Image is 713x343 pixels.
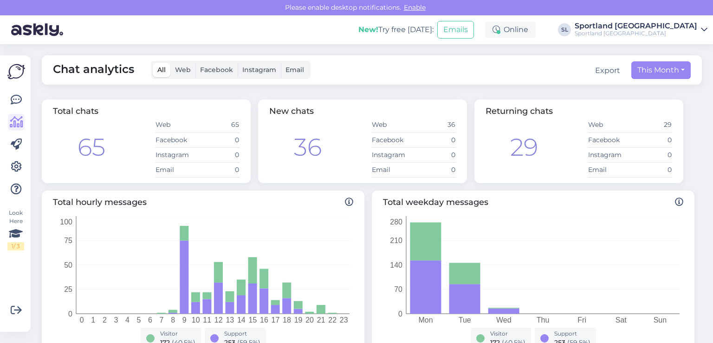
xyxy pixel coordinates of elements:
[283,316,291,324] tspan: 18
[358,24,434,35] div: Try free [DATE]:
[414,147,456,162] td: 0
[414,132,456,147] td: 0
[537,316,550,324] tspan: Thu
[53,61,134,79] span: Chat analytics
[285,66,304,74] span: Email
[155,132,197,147] td: Facebook
[616,316,627,324] tspan: Sat
[575,22,697,30] div: Sportland [GEOGRAPHIC_DATA]
[588,147,630,162] td: Instagram
[64,237,72,244] tspan: 75
[485,21,536,38] div: Online
[226,316,234,324] tspan: 13
[148,316,152,324] tspan: 6
[437,21,474,39] button: Emails
[371,162,414,177] td: Email
[137,316,141,324] tspan: 5
[53,106,98,116] span: Total chats
[7,209,24,251] div: Look Here
[214,316,223,324] tspan: 12
[192,316,200,324] tspan: 10
[182,316,187,324] tspan: 9
[340,316,348,324] tspan: 23
[294,316,303,324] tspan: 19
[630,132,672,147] td: 0
[80,316,84,324] tspan: 0
[91,316,95,324] tspan: 1
[237,316,246,324] tspan: 14
[486,106,553,116] span: Returning chats
[414,118,456,132] td: 36
[631,61,691,79] button: This Month
[68,310,72,317] tspan: 0
[197,118,240,132] td: 65
[53,196,353,209] span: Total hourly messages
[654,316,667,324] tspan: Sun
[371,132,414,147] td: Facebook
[588,132,630,147] td: Facebook
[60,218,72,225] tspan: 100
[200,66,233,74] span: Facebook
[496,316,512,324] tspan: Wed
[242,66,276,74] span: Instagram
[558,23,571,36] div: SL
[390,218,402,225] tspan: 280
[588,118,630,132] td: Web
[7,63,25,80] img: Askly Logo
[155,118,197,132] td: Web
[328,316,337,324] tspan: 22
[157,66,166,74] span: All
[294,129,322,165] div: 36
[595,65,620,76] button: Export
[575,22,707,37] a: Sportland [GEOGRAPHIC_DATA]Sportland [GEOGRAPHIC_DATA]
[197,162,240,177] td: 0
[414,162,456,177] td: 0
[630,118,672,132] td: 29
[7,242,24,251] div: 1 / 3
[390,237,402,244] tspan: 210
[175,66,191,74] span: Web
[401,3,428,12] span: Enable
[64,285,72,293] tspan: 25
[588,162,630,177] td: Email
[510,129,538,165] div: 29
[203,316,211,324] tspan: 11
[160,316,164,324] tspan: 7
[272,316,280,324] tspan: 17
[114,316,118,324] tspan: 3
[575,30,697,37] div: Sportland [GEOGRAPHIC_DATA]
[171,316,175,324] tspan: 8
[383,196,683,209] span: Total weekday messages
[371,118,414,132] td: Web
[64,261,72,269] tspan: 50
[125,316,130,324] tspan: 4
[197,132,240,147] td: 0
[155,147,197,162] td: Instagram
[419,316,433,324] tspan: Mon
[197,147,240,162] td: 0
[224,330,260,338] div: Support
[155,162,197,177] td: Email
[358,25,378,34] b: New!
[490,330,525,338] div: Visitor
[390,261,402,269] tspan: 140
[248,316,257,324] tspan: 15
[459,316,471,324] tspan: Tue
[577,316,586,324] tspan: Fri
[371,147,414,162] td: Instagram
[554,330,590,338] div: Support
[317,316,325,324] tspan: 21
[398,310,402,317] tspan: 0
[630,162,672,177] td: 0
[630,147,672,162] td: 0
[269,106,314,116] span: New chats
[78,129,105,165] div: 65
[305,316,314,324] tspan: 20
[260,316,268,324] tspan: 16
[103,316,107,324] tspan: 2
[160,330,195,338] div: Visitor
[394,285,402,293] tspan: 70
